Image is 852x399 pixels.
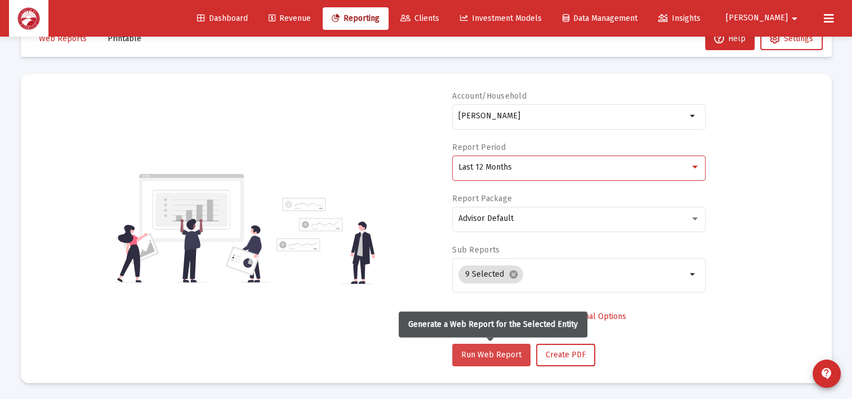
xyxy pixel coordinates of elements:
label: Report Package [452,194,512,203]
label: Account/Household [452,91,527,101]
span: Help [714,34,746,43]
span: Additional Options [560,312,626,321]
a: Reporting [323,7,389,30]
button: Run Web Report [452,344,530,366]
img: Dashboard [17,7,40,30]
mat-chip-list: Selection [458,263,686,286]
mat-chip: 9 Selected [458,265,523,283]
button: [PERSON_NAME] [712,7,815,29]
button: Web Reports [30,28,96,50]
span: Create PDF [546,350,586,360]
label: Report Period [452,143,506,152]
span: Dashboard [197,14,248,23]
a: Clients [391,7,448,30]
span: [PERSON_NAME] [726,14,788,23]
span: Printable [108,34,141,43]
a: Revenue [260,7,320,30]
mat-icon: arrow_drop_down [686,268,700,281]
img: reporting [115,172,270,284]
label: Sub Reports [452,245,499,255]
button: Printable [99,28,150,50]
span: Select Custom Period [461,312,539,321]
img: reporting-alt [276,198,375,284]
a: Dashboard [188,7,257,30]
span: Advisor Default [458,214,514,223]
span: Run Web Report [461,350,521,360]
span: Web Reports [39,34,87,43]
input: Search or select an account or household [458,112,686,121]
span: Reporting [332,14,380,23]
span: Clients [400,14,439,23]
mat-icon: contact_support [820,367,833,380]
a: Investment Models [451,7,551,30]
button: Help [705,28,755,50]
span: Settings [784,34,813,43]
span: Data Management [563,14,637,23]
a: Data Management [554,7,646,30]
button: Settings [760,28,823,50]
button: Create PDF [536,344,595,366]
span: Last 12 Months [458,162,512,172]
mat-icon: cancel [508,269,519,280]
span: Investment Models [460,14,542,23]
a: Insights [649,7,710,30]
mat-icon: arrow_drop_down [686,109,700,123]
mat-icon: arrow_drop_down [788,7,801,30]
span: Revenue [269,14,311,23]
span: Insights [658,14,701,23]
